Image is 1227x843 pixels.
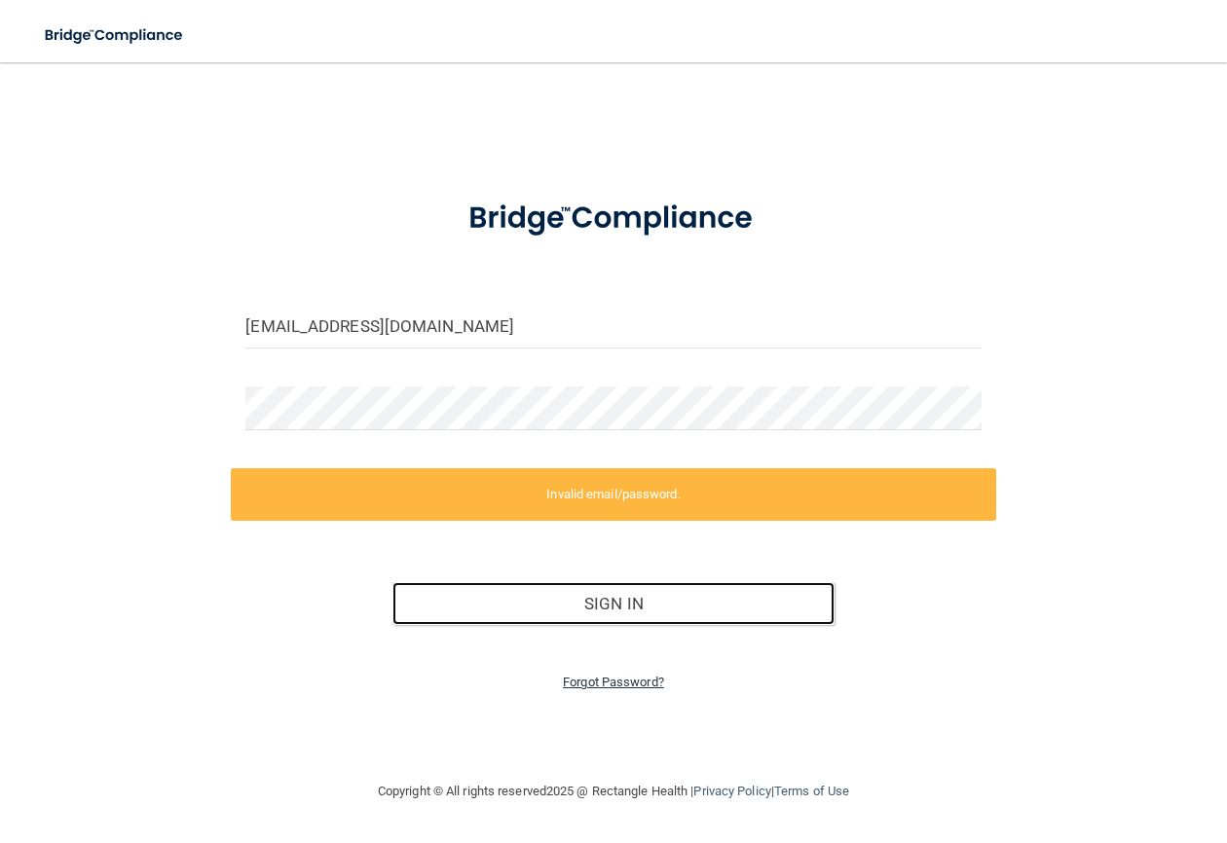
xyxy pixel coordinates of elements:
[774,784,849,798] a: Terms of Use
[231,468,995,521] label: Invalid email/password.
[245,305,981,348] input: Email
[392,582,834,625] button: Sign In
[890,705,1204,783] iframe: Drift Widget Chat Controller
[693,784,770,798] a: Privacy Policy
[29,16,201,55] img: bridge_compliance_login_screen.278c3ca4.svg
[437,179,791,258] img: bridge_compliance_login_screen.278c3ca4.svg
[563,675,664,689] a: Forgot Password?
[258,760,969,823] div: Copyright © All rights reserved 2025 @ Rectangle Health | |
